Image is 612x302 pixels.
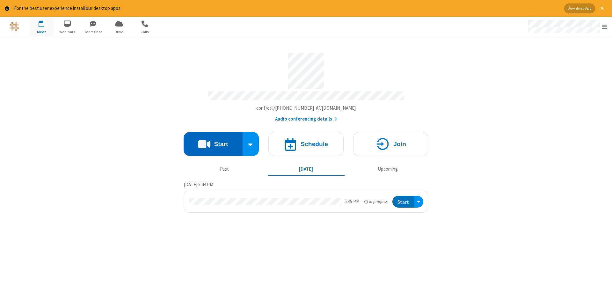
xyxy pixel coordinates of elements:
[10,22,19,31] img: QA Selenium DO NOT DELETE OR CHANGE
[268,163,345,175] button: [DATE]
[14,5,559,12] div: For the best user experience install our desktop apps.
[256,105,356,112] button: Copy my meeting room linkCopy my meeting room link
[301,141,328,147] h4: Schedule
[597,4,607,13] button: Close alert
[564,4,595,13] button: Download App
[392,196,414,208] button: Start
[522,17,612,36] div: Open menu
[43,20,47,25] div: 1
[184,132,243,156] button: Start
[184,48,428,122] section: Account details
[349,163,426,175] button: Upcoming
[414,196,423,208] div: Open menu
[133,29,157,35] span: Calls
[243,132,259,156] div: Start conference options
[107,29,131,35] span: Drive
[345,198,360,205] div: 5:45 PM
[353,132,428,156] button: Join
[364,199,388,205] em: in progress
[55,29,79,35] span: Webinars
[184,181,428,213] section: Today's Meetings
[268,132,344,156] button: Schedule
[30,29,54,35] span: Meet
[214,141,228,147] h4: Start
[275,115,337,123] button: Audio conferencing details
[81,29,105,35] span: Team Chat
[2,17,26,36] button: Logo
[186,163,263,175] button: Past
[393,141,406,147] h4: Join
[256,105,356,111] span: Copy my meeting room link
[184,181,213,188] span: [DATE] 5:44 PM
